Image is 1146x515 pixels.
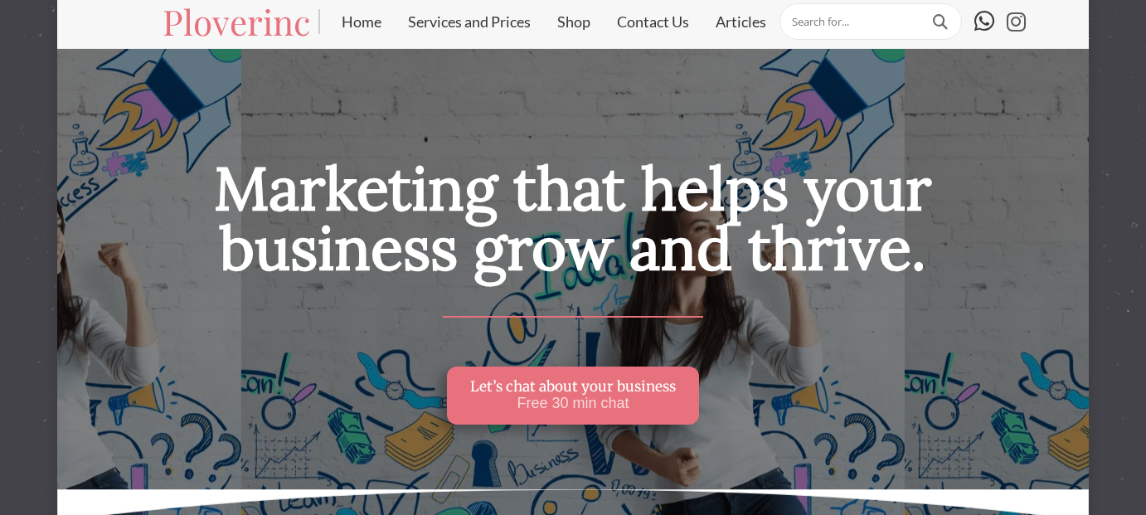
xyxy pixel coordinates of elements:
[779,3,962,40] input: Search for...
[604,1,702,42] a: Contact Us
[214,150,931,286] span: Marketing that helps your business grow and thrive.
[470,378,676,395] span: Let’s chat about your business
[447,367,699,425] a: Let’s chat about your business Free 30 min chat
[328,1,395,42] a: Home
[702,1,779,42] a: Articles
[544,1,604,42] a: Shop
[470,395,676,413] span: Free 30 min chat
[163,4,310,39] a: Ploverinc
[395,1,544,42] a: Services and Prices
